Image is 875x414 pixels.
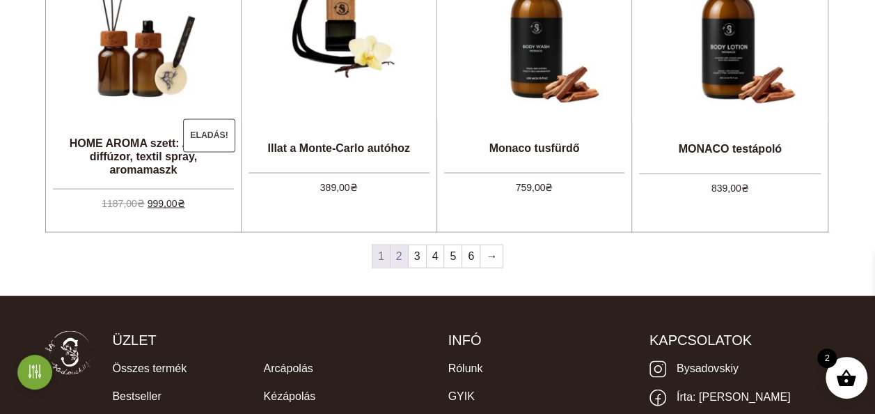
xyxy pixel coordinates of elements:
a: Összes termék [112,354,187,382]
a: Írta: [PERSON_NAME] [649,383,791,411]
h5: Infó [448,330,628,348]
span: ₴ [350,181,358,192]
bdi: 759,00 [515,181,553,192]
a: 5 [444,245,462,267]
span: 1 [372,245,390,267]
a: Bysadovskiy [649,354,739,383]
font: Bysadovskiy [677,362,739,374]
a: → [480,245,503,267]
a: Kézápolás [264,382,316,410]
span: ₴ [741,182,749,193]
h2: MONACO testápoló [632,131,828,166]
bdi: 999,00 [148,197,185,208]
font: Írta: [PERSON_NAME] [677,390,791,402]
a: Rólunk [448,354,482,382]
bdi: 1187,00 [102,197,145,208]
a: 4 [427,245,444,267]
span: ₴ [178,197,185,208]
h5: Kapcsolatok [649,330,830,348]
a: GYIK [448,382,474,410]
span: Eladás! [183,118,235,152]
h5: Üzlet [112,330,427,348]
a: 2 [391,245,408,267]
h2: Illat a Monte-Carlo autóhoz [242,130,436,165]
bdi: 839,00 [711,182,749,193]
a: 6 [462,245,480,267]
span: ₴ [137,197,145,208]
h2: Monaco tusfürdő [437,130,632,165]
h2: HOME AROMA szett: Aroma diffúzor, textil spray, aromamaszk [46,130,241,182]
span: ₴ [545,181,553,192]
a: 3 [409,245,426,267]
a: Arcápolás [264,354,313,382]
span: 2 [817,348,837,368]
a: Bestseller [112,382,161,410]
bdi: 389,00 [320,181,358,192]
